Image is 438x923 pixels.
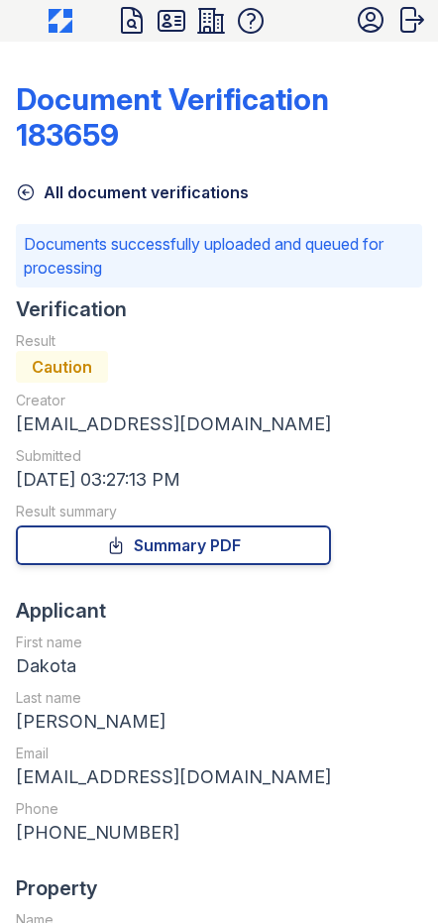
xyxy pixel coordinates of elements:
[16,351,108,383] div: Caution
[16,819,331,847] div: [PHONE_NUMBER]
[16,502,331,521] div: Result summary
[16,688,331,708] div: Last name
[16,180,249,204] a: All document verifications
[16,633,331,652] div: First name
[16,652,331,680] div: Dakota
[16,799,331,819] div: Phone
[24,232,414,280] p: Documents successfully uploaded and queued for processing
[16,597,331,625] div: Applicant
[16,410,331,438] div: [EMAIL_ADDRESS][DOMAIN_NAME]
[16,874,331,902] div: Property
[16,466,331,494] div: [DATE] 03:27:13 PM
[16,763,331,791] div: [EMAIL_ADDRESS][DOMAIN_NAME]
[16,446,331,466] div: Submitted
[16,744,331,763] div: Email
[16,525,331,565] a: Summary PDF
[16,295,331,323] div: Verification
[49,9,72,33] img: CE_Icon_Blue-c292c112584629df590d857e76928e9f676e5b41ef8f769ba2f05ee15b207248.png
[16,708,331,736] div: [PERSON_NAME]
[16,331,331,351] div: Result
[16,81,422,153] div: Document Verification 183659
[16,391,331,410] div: Creator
